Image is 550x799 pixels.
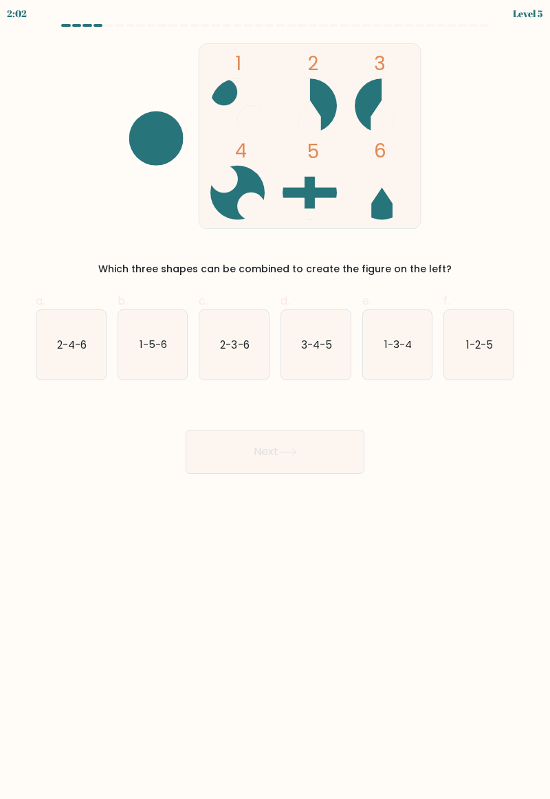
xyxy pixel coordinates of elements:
[384,337,412,351] text: 1-3-4
[199,293,208,309] span: c.
[235,50,241,77] tspan: 1
[36,293,45,309] span: a.
[362,293,371,309] span: e.
[7,6,27,21] div: 2:02
[307,50,318,77] tspan: 2
[374,138,386,164] tspan: 6
[466,337,493,351] text: 1-2-5
[443,293,450,309] span: f.
[57,337,87,351] text: 2-4-6
[307,138,319,165] tspan: 5
[44,262,506,276] div: Which three shapes can be combined to create the figure on the left?
[301,337,332,351] text: 3-4-5
[513,6,543,21] div: Level 5
[186,430,364,474] button: Next
[374,50,386,77] tspan: 3
[280,293,289,309] span: d.
[221,337,250,351] text: 2-3-6
[118,293,127,309] span: b.
[140,337,167,351] text: 1-5-6
[235,138,247,164] tspan: 4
